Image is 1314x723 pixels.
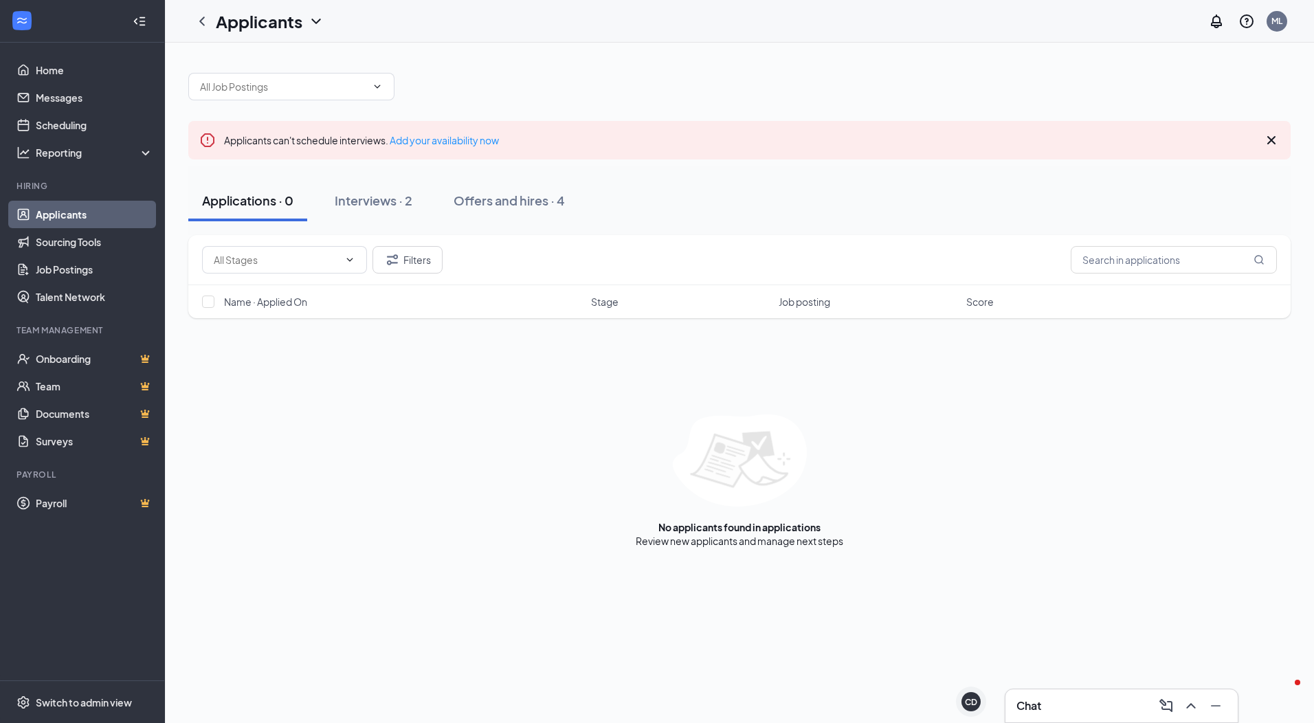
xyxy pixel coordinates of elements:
input: Search in applications [1071,246,1277,274]
span: Score [966,295,994,309]
span: Name · Applied On [224,295,307,309]
button: Minimize [1205,695,1227,717]
div: Offers and hires · 4 [454,192,565,209]
svg: Filter [384,252,401,268]
div: Interviews · 2 [335,192,412,209]
svg: ChevronDown [372,81,383,92]
a: Messages [36,84,153,111]
a: OnboardingCrown [36,345,153,372]
div: ML [1271,15,1282,27]
a: DocumentsCrown [36,400,153,427]
a: TeamCrown [36,372,153,400]
button: Filter Filters [372,246,443,274]
span: Job posting [779,295,830,309]
svg: Analysis [16,146,30,159]
svg: Error [199,132,216,148]
a: Talent Network [36,283,153,311]
span: Applicants can't schedule interviews. [224,134,499,146]
svg: Collapse [133,14,146,28]
div: Review new applicants and manage next steps [636,534,843,548]
div: Payroll [16,469,151,480]
input: All Job Postings [200,79,366,94]
svg: ComposeMessage [1158,698,1174,714]
a: Applicants [36,201,153,228]
h1: Applicants [216,10,302,33]
svg: Cross [1263,132,1280,148]
iframe: Intercom live chat [1267,676,1300,709]
a: PayrollCrown [36,489,153,517]
div: CD [965,696,977,708]
svg: ChevronUp [1183,698,1199,714]
input: All Stages [214,252,339,267]
svg: QuestionInfo [1238,13,1255,30]
svg: WorkstreamLogo [15,14,29,27]
a: Job Postings [36,256,153,283]
a: Add your availability now [390,134,499,146]
a: SurveysCrown [36,427,153,455]
a: Scheduling [36,111,153,139]
svg: Notifications [1208,13,1225,30]
div: Applications · 0 [202,192,293,209]
svg: ChevronDown [308,13,324,30]
button: ChevronUp [1180,695,1202,717]
svg: ChevronLeft [194,13,210,30]
svg: Minimize [1207,698,1224,714]
svg: Settings [16,696,30,709]
div: Team Management [16,324,151,336]
div: Hiring [16,180,151,192]
div: Reporting [36,146,154,159]
button: ComposeMessage [1155,695,1177,717]
h3: Chat [1016,698,1041,713]
span: Stage [591,295,619,309]
svg: MagnifyingGlass [1254,254,1265,265]
img: empty-state [673,414,807,507]
div: Switch to admin view [36,696,132,709]
svg: ChevronDown [344,254,355,265]
a: Sourcing Tools [36,228,153,256]
a: Home [36,56,153,84]
div: No applicants found in applications [658,520,821,534]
